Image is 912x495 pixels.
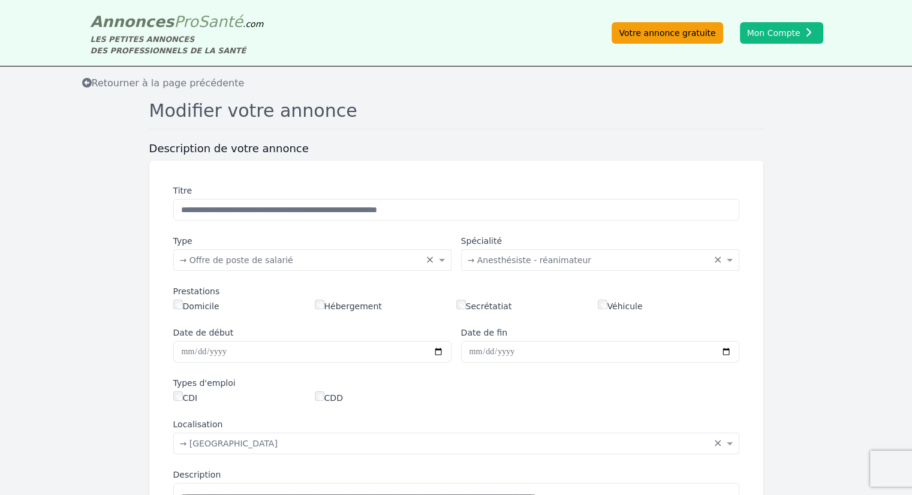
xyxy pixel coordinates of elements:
span: Clear all [714,254,724,266]
label: Date de fin [461,327,739,339]
input: CDI [173,391,183,401]
span: Clear all [714,437,724,449]
input: Hébergement [315,300,324,309]
label: CDD [315,391,343,404]
label: Secrétatiat [456,300,512,312]
label: Description [173,469,739,481]
input: Domicile [173,300,183,309]
input: Secrétatiat [456,300,466,309]
button: Mon Compte [740,22,823,44]
input: CDD [315,391,324,401]
h1: Modifier votre annonce [149,100,763,129]
label: Date de début [173,327,452,339]
span: Pro [174,13,198,31]
span: Annonces [91,13,174,31]
div: Prestations [173,285,739,297]
label: Type [173,235,452,247]
label: Domicile [173,300,219,312]
i: Retourner à la liste [82,78,92,87]
span: Retourner à la page précédente [82,77,245,89]
h3: Description de votre annonce [149,141,763,156]
label: CDI [173,391,198,404]
div: LES PETITES ANNONCES DES PROFESSIONNELS DE LA SANTÉ [91,34,264,56]
label: Localisation [173,418,739,430]
span: Clear all [426,254,436,266]
span: .com [243,19,263,29]
span: Santé [198,13,243,31]
label: Hébergement [315,300,382,312]
a: AnnoncesProSanté.com [91,13,264,31]
input: Véhicule [598,300,607,309]
div: Types d'emploi [173,377,739,389]
label: Titre [173,185,739,197]
a: Votre annonce gratuite [612,22,723,44]
label: Véhicule [598,300,643,312]
label: Spécialité [461,235,739,247]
